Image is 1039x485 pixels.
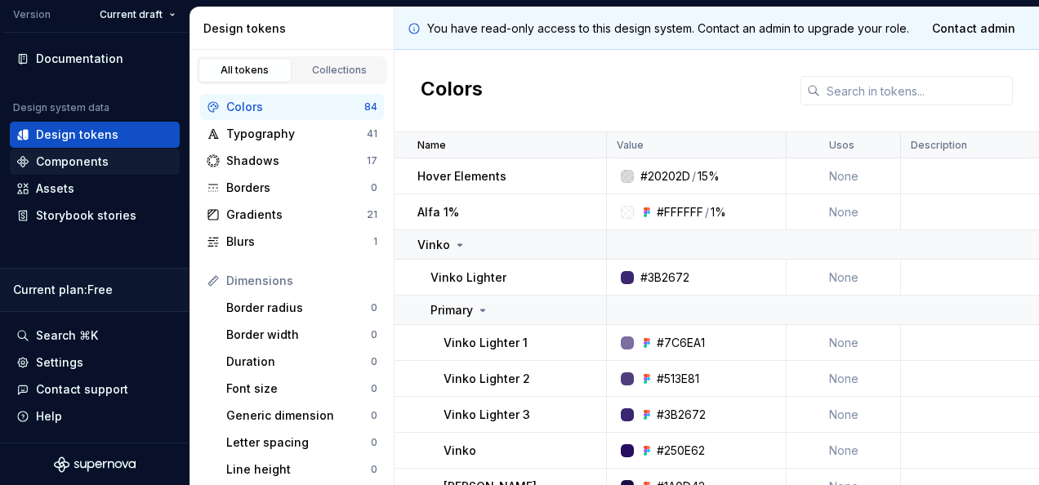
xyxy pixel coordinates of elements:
div: #250E62 [657,443,705,459]
div: Search ⌘K [36,327,98,344]
svg: Supernova Logo [54,456,136,473]
a: Border width0 [220,322,384,348]
td: None [787,194,901,230]
div: Gradients [226,207,367,223]
div: 84 [364,100,377,113]
div: 0 [371,409,377,422]
div: #3B2672 [657,407,706,423]
div: Font size [226,380,371,397]
a: Line height0 [220,456,384,483]
p: Hover Elements [417,168,506,185]
a: Design tokens [10,122,180,148]
a: Duration0 [220,349,384,375]
button: Current draft [92,3,183,26]
p: Vinko [444,443,476,459]
p: Usos [829,139,854,152]
div: #3B2672 [640,269,689,286]
p: Value [617,139,644,152]
div: 0 [371,463,377,476]
div: Storybook stories [36,207,136,224]
div: / [705,204,709,220]
button: Contact support [10,376,180,403]
div: Design tokens [36,127,118,143]
div: 0 [371,436,377,449]
div: Colors [226,99,364,115]
button: Search ⌘K [10,323,180,349]
div: Help [36,408,62,425]
td: None [787,325,901,361]
p: You have read-only access to this design system. Contact an admin to upgrade your role. [427,20,909,37]
p: Name [417,139,446,152]
input: Search in tokens... [820,76,1013,105]
a: Gradients21 [200,202,384,228]
span: Current draft [100,8,163,21]
div: Border width [226,327,371,343]
div: 15% [698,168,720,185]
a: Blurs1 [200,229,384,255]
div: 1% [711,204,726,220]
a: Generic dimension0 [220,403,384,429]
a: Settings [10,349,180,376]
div: 0 [371,301,377,314]
button: Help [10,403,180,429]
div: Line height [226,461,371,478]
div: 21 [367,208,377,221]
div: 41 [367,127,377,140]
div: Border radius [226,300,371,316]
div: Shadows [226,153,367,169]
div: Design system data [13,101,109,114]
p: Vinko Lighter 1 [444,335,528,351]
a: Documentation [10,46,180,72]
td: None [787,260,901,296]
div: / [692,168,696,185]
p: Alfa 1% [417,204,459,220]
a: Borders0 [200,175,384,201]
div: 1 [373,235,377,248]
p: Vinko Lighter 3 [444,407,530,423]
div: Duration [226,354,371,370]
div: Collections [299,64,381,77]
td: None [787,397,901,433]
div: Letter spacing [226,434,371,451]
a: Border radius0 [220,295,384,321]
div: Version [13,8,51,21]
div: #513E81 [657,371,699,387]
div: Components [36,154,109,170]
a: Letter spacing0 [220,429,384,456]
div: #20202D [640,168,690,185]
div: Documentation [36,51,123,67]
a: Shadows17 [200,148,384,174]
div: Assets [36,180,74,197]
td: None [787,158,901,194]
div: Contact support [36,381,128,398]
a: Font size0 [220,376,384,402]
div: #7C6EA1 [657,335,705,351]
div: Design tokens [203,20,387,37]
a: Assets [10,176,180,202]
h2: Colors [421,76,483,105]
div: 0 [371,181,377,194]
a: Storybook stories [10,202,180,229]
a: Typography41 [200,121,384,147]
p: Vinko Lighter 2 [444,371,530,387]
div: Borders [226,180,371,196]
div: 0 [371,382,377,395]
div: Current plan : Free [13,282,176,298]
p: Primary [430,302,473,318]
p: Description [911,139,967,152]
div: Blurs [226,234,373,250]
p: Vinko [417,237,450,253]
a: Contact admin [921,14,1026,43]
div: Dimensions [226,273,377,289]
div: All tokens [204,64,286,77]
div: 17 [367,154,377,167]
span: Contact admin [932,20,1015,37]
a: Components [10,149,180,175]
td: None [787,433,901,469]
a: Colors84 [200,94,384,120]
td: None [787,361,901,397]
div: Generic dimension [226,407,371,424]
div: #FFFFFF [657,204,703,220]
div: Typography [226,126,367,142]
